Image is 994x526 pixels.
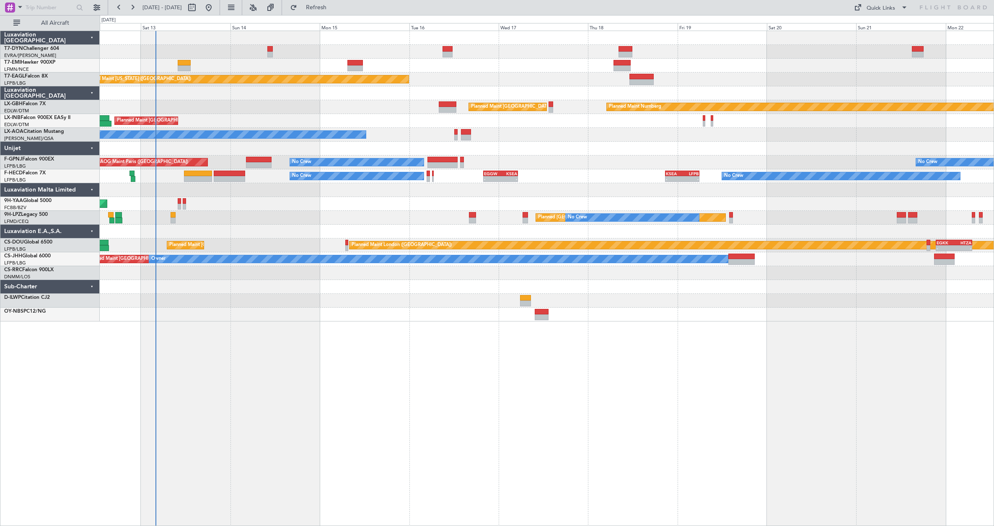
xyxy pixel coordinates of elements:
span: 9H-LPZ [4,212,21,217]
div: KSEA [666,171,682,176]
div: AOG Maint Paris ([GEOGRAPHIC_DATA]) [100,156,188,168]
div: No Crew [292,156,311,168]
span: [DATE] - [DATE] [142,4,182,11]
span: CS-JHH [4,254,22,259]
div: EGKK [937,240,954,245]
span: LX-AOA [4,129,23,134]
a: LFPB/LBG [4,177,26,183]
a: T7-EAGLFalcon 8X [4,74,48,79]
div: Wed 17 [499,23,588,31]
div: Fri 19 [678,23,767,31]
a: [PERSON_NAME]/QSA [4,135,54,142]
a: LFPB/LBG [4,260,26,266]
div: No Crew [918,156,937,168]
div: - [501,176,517,181]
div: - [682,176,699,181]
a: LFMD/CEQ [4,218,28,225]
a: T7-EMIHawker 900XP [4,60,55,65]
a: 9H-YAAGlobal 5000 [4,198,52,203]
div: - [484,176,500,181]
a: T7-DYNChallenger 604 [4,46,59,51]
div: [DATE] [101,17,116,24]
div: Quick Links [867,4,895,13]
span: F-GPNJ [4,157,22,162]
div: Planned Maint London ([GEOGRAPHIC_DATA]) [352,239,452,251]
a: D-ILWPCitation CJ2 [4,295,50,300]
span: All Aircraft [22,20,88,26]
span: LX-INB [4,115,21,120]
div: - [666,176,682,181]
div: Sun 21 [856,23,945,31]
div: Sat 20 [767,23,856,31]
span: CS-DOU [4,240,24,245]
a: OY-NBSPC12/NG [4,309,46,314]
span: Refresh [299,5,334,10]
div: Mon 15 [320,23,409,31]
span: LX-GBH [4,101,23,106]
a: LX-GBHFalcon 7X [4,101,46,106]
span: OY-NBS [4,309,23,314]
div: Planned Maint [GEOGRAPHIC_DATA] ([GEOGRAPHIC_DATA]) [169,239,301,251]
button: All Aircraft [9,16,91,30]
div: HTZA [954,240,971,245]
span: T7-EAGL [4,74,25,79]
div: Thu 18 [588,23,677,31]
div: No Crew [292,170,311,182]
div: Sun 14 [230,23,320,31]
div: Planned Maint [GEOGRAPHIC_DATA] ([GEOGRAPHIC_DATA]) [117,114,249,127]
div: Planned Maint [US_STATE] ([GEOGRAPHIC_DATA]) [83,73,191,86]
div: Planned Maint Nurnberg [609,101,661,113]
div: Tue 16 [409,23,499,31]
div: KSEA [501,171,517,176]
div: Owner [151,253,166,265]
a: LFMN/NCE [4,66,29,73]
a: CS-DOUGlobal 6500 [4,240,52,245]
div: LFPB [682,171,699,176]
div: - [954,246,971,251]
a: LFPB/LBG [4,163,26,169]
span: CS-RRC [4,267,22,272]
a: DNMM/LOS [4,274,30,280]
div: - [937,246,954,251]
a: 9H-LPZLegacy 500 [4,212,48,217]
a: F-GPNJFalcon 900EX [4,157,54,162]
a: EVRA/[PERSON_NAME] [4,52,56,59]
a: LX-AOACitation Mustang [4,129,64,134]
div: EGGW [484,171,500,176]
div: Planned Maint [GEOGRAPHIC_DATA] ([GEOGRAPHIC_DATA]) [471,101,603,113]
a: FCBB/BZV [4,205,26,211]
span: 9H-YAA [4,198,23,203]
div: Planned [GEOGRAPHIC_DATA] ([GEOGRAPHIC_DATA]) [538,211,657,224]
div: No Crew [568,211,587,224]
a: CS-RRCFalcon 900LX [4,267,54,272]
span: T7-EMI [4,60,21,65]
a: LFPB/LBG [4,246,26,252]
span: D-ILWP [4,295,21,300]
a: LFPB/LBG [4,80,26,86]
a: F-HECDFalcon 7X [4,171,46,176]
a: EDLW/DTM [4,122,29,128]
a: LX-INBFalcon 900EX EASy II [4,115,70,120]
a: EDLW/DTM [4,108,29,114]
a: CS-JHHGlobal 6000 [4,254,51,259]
input: Trip Number [26,1,74,14]
span: T7-DYN [4,46,23,51]
div: No Crew [724,170,743,182]
button: Refresh [286,1,337,14]
button: Quick Links [850,1,912,14]
div: Sat 13 [141,23,230,31]
span: F-HECD [4,171,23,176]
